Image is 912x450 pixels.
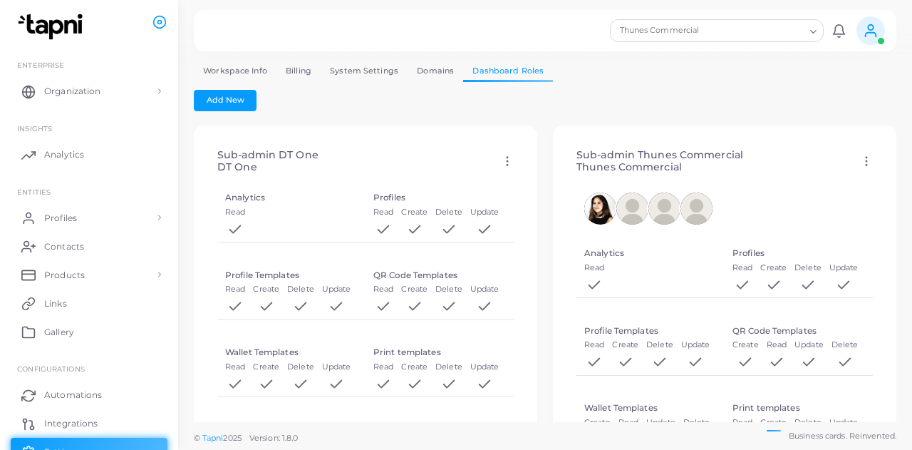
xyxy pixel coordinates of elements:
label: Update [681,339,710,351]
span: 2025 [223,432,241,444]
span: Links [44,297,67,310]
span: Thunes Commercial [576,160,682,173]
img: avatar [680,193,712,225]
h5: Analytics [225,193,265,203]
label: Delete [287,362,314,373]
button: Add New [194,90,256,111]
img: avatar [648,193,680,225]
h5: QR Code Templates [732,326,817,336]
label: Update [470,362,499,373]
label: Read [225,362,245,373]
span: © [194,432,298,444]
h5: Profiles [732,248,765,258]
label: Delete [435,362,462,373]
h5: Analytics [584,248,624,258]
h5: Wallet Templates [584,403,658,413]
span: Gallery [44,326,74,339]
a: Tapni [202,433,224,443]
a: System Settings [321,61,408,81]
label: Create [584,417,611,429]
span: Automations [44,389,102,402]
a: Profiles [11,203,167,232]
label: Create [253,362,279,373]
label: Create [401,362,427,373]
a: Billing [276,61,321,81]
span: Version: 1.8.0 [249,433,299,443]
label: Read [225,207,245,218]
img: avatar [616,193,648,225]
h5: Profile Templates [584,326,658,336]
label: Update [794,339,824,351]
div: Search for option [610,19,824,42]
label: Read [373,284,393,295]
label: Delete [794,417,822,429]
span: DT One [217,160,257,173]
a: Dashboard Roles [463,61,553,81]
h5: Print templates [373,347,441,357]
h4: Sub-admin Thunes Commercial [576,149,743,173]
label: Delete [794,262,822,274]
label: Update [322,284,351,295]
span: ENTITIES [17,188,51,196]
label: Create [760,417,787,429]
a: Products [11,260,167,289]
label: Update [829,262,859,274]
a: Links [11,289,167,317]
label: Update [470,207,499,218]
label: Read [732,417,752,429]
label: Create [732,339,759,351]
label: Create [401,207,427,218]
h5: Profiles [373,193,405,203]
span: Analytics [44,148,84,161]
span: Products [44,269,85,282]
label: Create [253,284,279,295]
label: Delete [435,284,462,295]
input: Search for option [722,23,804,39]
img: logo [13,14,92,40]
span: Configurations [17,364,85,373]
span: Business cards. Reinvented. [789,430,896,442]
a: Automations [11,381,167,409]
label: Create [612,339,638,351]
label: Read [618,417,638,429]
span: Integrations [44,417,98,430]
a: Gallery [11,317,167,346]
span: INSIGHTS [17,124,52,133]
label: Read [767,339,787,351]
label: Delete [287,284,314,295]
label: Delete [683,417,710,429]
span: Enterprise [17,61,64,69]
label: Delete [646,339,673,351]
a: Contacts [11,232,167,260]
h5: Wallet Templates [225,347,299,357]
label: Read [373,362,393,373]
label: Read [732,262,752,274]
img: avatar [584,193,616,225]
label: Update [829,417,859,429]
label: Read [584,339,604,351]
a: Workspace Info [194,61,276,81]
span: Add New [207,95,244,105]
h5: QR Code Templates [373,270,457,280]
label: Update [470,284,499,295]
span: Organization [44,85,100,98]
a: Analytics [11,140,167,169]
h4: Sub-admin DT One [217,149,318,173]
label: Read [584,262,604,274]
span: Thunes Commercial [618,24,721,38]
label: Create [760,262,787,274]
a: Organization [11,77,167,106]
a: Domains [408,61,463,81]
label: Create [401,284,427,295]
label: Delete [831,339,859,351]
label: Update [646,417,675,429]
span: Contacts [44,240,84,253]
h5: Print templates [732,403,800,413]
label: Read [373,207,393,218]
h5: Profile Templates [225,270,299,280]
label: Delete [435,207,462,218]
span: Profiles [44,212,77,225]
label: Read [225,284,245,295]
a: Integrations [11,409,167,438]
